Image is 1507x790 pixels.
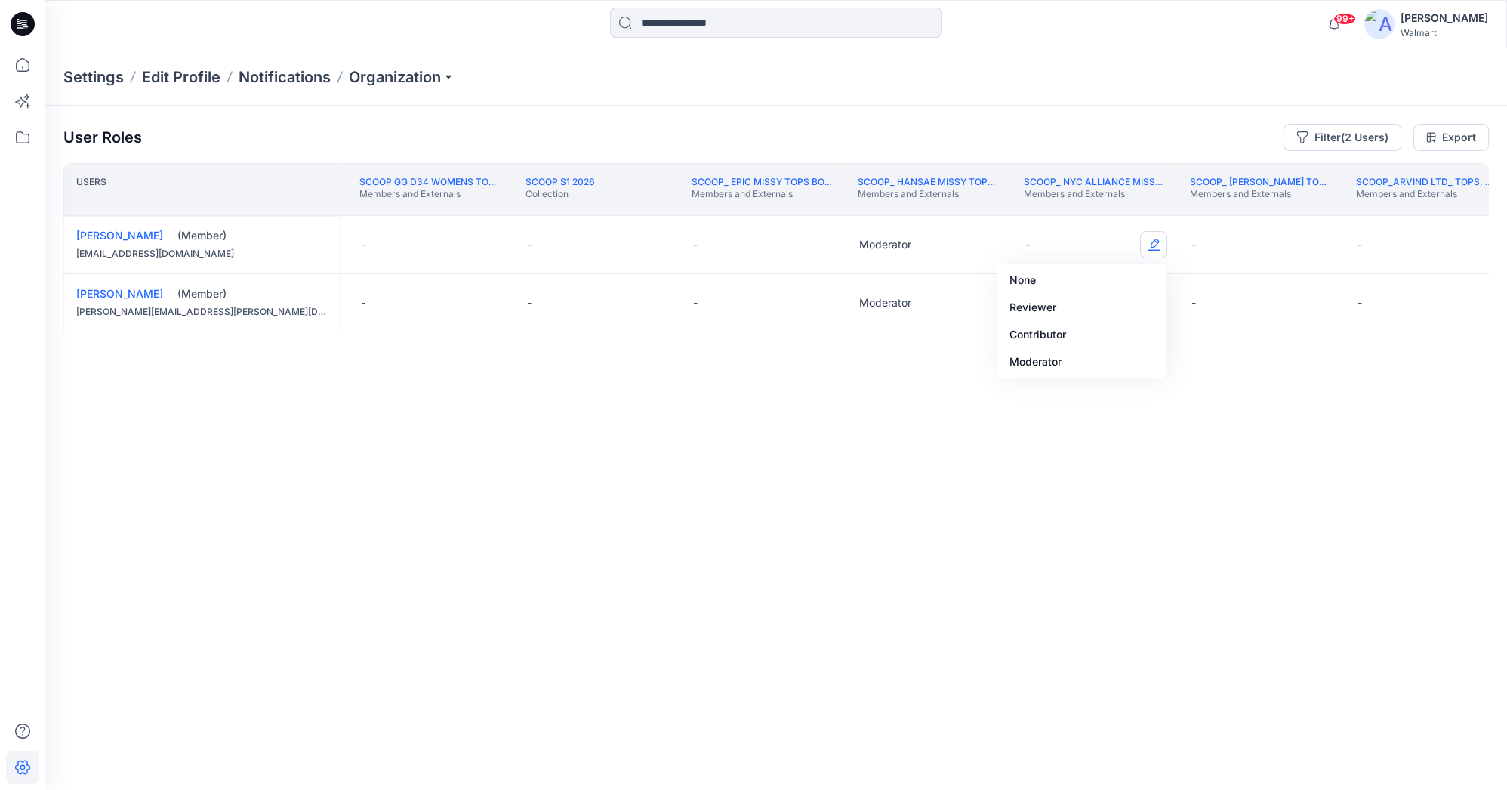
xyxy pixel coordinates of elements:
button: Filter(2 Users) [1284,124,1401,151]
p: Collection [525,188,595,200]
a: Export [1413,124,1489,151]
button: Moderator [1000,348,1163,375]
p: - [361,237,365,252]
a: Scoop_ Epic Missy Tops Bottoms Dress [692,176,890,187]
a: Scoop_ NYC Alliance Missy Tops Bottoms Dress [1024,176,1269,187]
div: (Member) [177,228,328,243]
p: - [693,295,698,310]
button: Edit Role [1140,231,1167,258]
a: Scoop_ [PERSON_NAME] Tops Bottoms Dresses [1190,176,1423,187]
a: Edit Profile [142,66,220,88]
p: Users [76,176,106,203]
p: Settings [63,66,124,88]
button: None [1000,267,1163,294]
a: Scoop S1 2026 [525,176,595,187]
div: [PERSON_NAME] [1401,9,1488,27]
p: - [527,295,532,310]
a: Scoop_ Hansae Missy Tops Bottoms Dress [858,176,1074,187]
p: - [361,295,365,310]
p: - [527,237,532,252]
p: - [1191,295,1196,310]
p: - [1358,237,1362,252]
a: [PERSON_NAME] [76,287,163,300]
p: Members and Externals [692,188,834,200]
p: - [1025,237,1030,252]
p: Members and Externals [1024,188,1166,200]
span: 99+ [1333,13,1356,25]
button: Contributor [1000,321,1163,348]
p: Members and Externals [359,188,501,200]
p: Members and Externals [858,188,1000,200]
img: avatar [1364,9,1395,39]
a: Scoop GG D34 Womens Tops and Dresses [359,176,567,187]
div: Walmart [1401,27,1488,39]
p: Members and Externals [1356,188,1498,200]
div: [EMAIL_ADDRESS][DOMAIN_NAME] [76,246,328,261]
button: Reviewer [1000,294,1163,321]
p: Moderator [859,295,911,310]
p: - [693,237,698,252]
p: - [1358,295,1362,310]
p: Moderator [859,237,911,252]
p: - [1191,237,1196,252]
p: Members and Externals [1190,188,1332,200]
a: Notifications [239,66,331,88]
a: [PERSON_NAME] [76,229,163,242]
p: User Roles [63,128,142,147]
div: [PERSON_NAME][EMAIL_ADDRESS][PERSON_NAME][DOMAIN_NAME] [76,304,328,319]
div: (Member) [177,286,328,301]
